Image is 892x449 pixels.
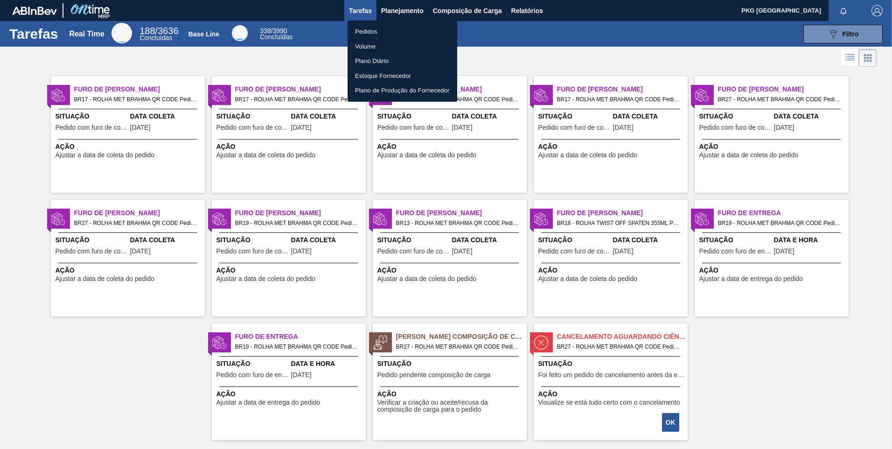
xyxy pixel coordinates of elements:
a: Plano de Produção do Fornecedor [348,83,457,98]
a: Estoque Fornecedor [348,69,457,84]
a: Plano Diário [348,54,457,69]
a: Volume [348,39,457,54]
a: Pedidos [348,24,457,39]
